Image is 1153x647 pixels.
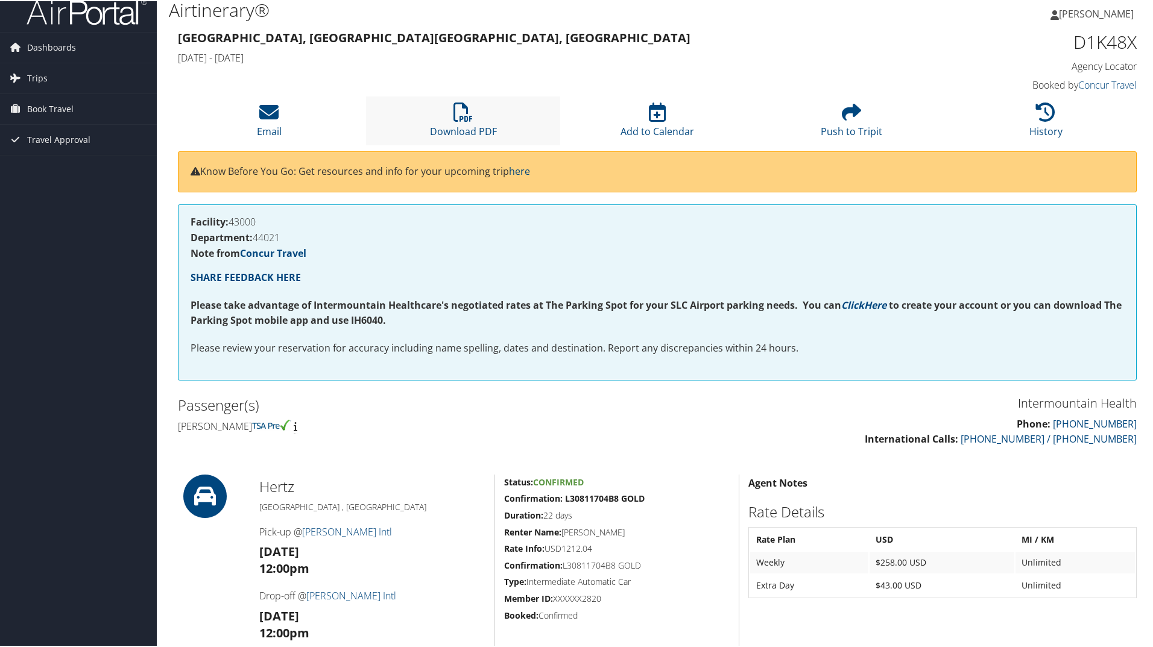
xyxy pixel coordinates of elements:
h4: [DATE] - [DATE] [178,50,892,63]
h3: Intermountain Health [666,394,1137,411]
strong: Status: [504,475,533,487]
strong: Rate Info: [504,541,545,553]
td: $258.00 USD [870,551,1014,572]
strong: 12:00pm [259,623,309,640]
span: Travel Approval [27,124,90,154]
h5: XXXXXX2820 [504,592,730,604]
a: [PERSON_NAME] Intl [306,588,396,601]
strong: 12:00pm [259,559,309,575]
strong: Type: [504,575,526,586]
p: Please review your reservation for accuracy including name spelling, dates and destination. Repor... [191,339,1124,355]
th: USD [870,528,1014,549]
h4: Drop-off @ [259,588,485,601]
a: Email [257,108,282,137]
a: here [509,163,530,177]
h4: Booked by [911,77,1137,90]
a: [PERSON_NAME] Intl [302,524,392,537]
h1: D1K48X [911,28,1137,54]
th: Rate Plan [750,528,868,549]
h5: [GEOGRAPHIC_DATA] , [GEOGRAPHIC_DATA] [259,500,485,512]
strong: Note from [191,245,306,259]
a: History [1029,108,1063,137]
strong: Booked: [504,608,539,620]
h5: Confirmed [504,608,730,620]
strong: Phone: [1017,416,1050,429]
h4: 44021 [191,232,1124,241]
strong: Member ID: [504,592,553,603]
h4: 43000 [191,216,1124,226]
strong: International Calls: [865,431,958,444]
td: Weekly [750,551,868,572]
img: tsa-precheck.png [252,418,291,429]
a: [PHONE_NUMBER] / [PHONE_NUMBER] [961,431,1137,444]
span: [PERSON_NAME] [1059,6,1134,19]
span: Confirmed [533,475,584,487]
p: Know Before You Go: Get resources and info for your upcoming trip [191,163,1124,178]
h4: Pick-up @ [259,524,485,537]
a: Click [841,297,864,311]
a: Add to Calendar [621,108,694,137]
a: Push to Tripit [821,108,882,137]
strong: Agent Notes [748,475,807,488]
span: Trips [27,62,48,92]
span: Dashboards [27,31,76,62]
h5: L30811704B8 GOLD [504,558,730,570]
th: MI / KM [1016,528,1135,549]
a: Concur Travel [1078,77,1137,90]
strong: Please take advantage of Intermountain Healthcare's negotiated rates at The Parking Spot for your... [191,297,841,311]
h5: Intermediate Automatic Car [504,575,730,587]
h2: Passenger(s) [178,394,648,414]
h4: [PERSON_NAME] [178,418,648,432]
h4: Agency Locator [911,58,1137,72]
strong: [DATE] [259,542,299,558]
strong: Confirmation: L30811704B8 GOLD [504,491,645,503]
td: Unlimited [1016,573,1135,595]
strong: Duration: [504,508,543,520]
strong: Confirmation: [504,558,563,570]
h5: USD1212.04 [504,541,730,554]
strong: Facility: [191,214,229,227]
h2: Hertz [259,475,485,496]
a: Download PDF [430,108,497,137]
a: Concur Travel [240,245,306,259]
a: [PHONE_NUMBER] [1053,416,1137,429]
h5: [PERSON_NAME] [504,525,730,537]
span: Book Travel [27,93,74,123]
td: $43.00 USD [870,573,1014,595]
strong: Department: [191,230,253,243]
td: Unlimited [1016,551,1135,572]
strong: [DATE] [259,607,299,623]
strong: Renter Name: [504,525,561,537]
h5: 22 days [504,508,730,520]
h2: Rate Details [748,500,1137,521]
strong: [GEOGRAPHIC_DATA], [GEOGRAPHIC_DATA] [GEOGRAPHIC_DATA], [GEOGRAPHIC_DATA] [178,28,690,45]
td: Extra Day [750,573,868,595]
a: SHARE FEEDBACK HERE [191,270,301,283]
a: Here [864,297,886,311]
